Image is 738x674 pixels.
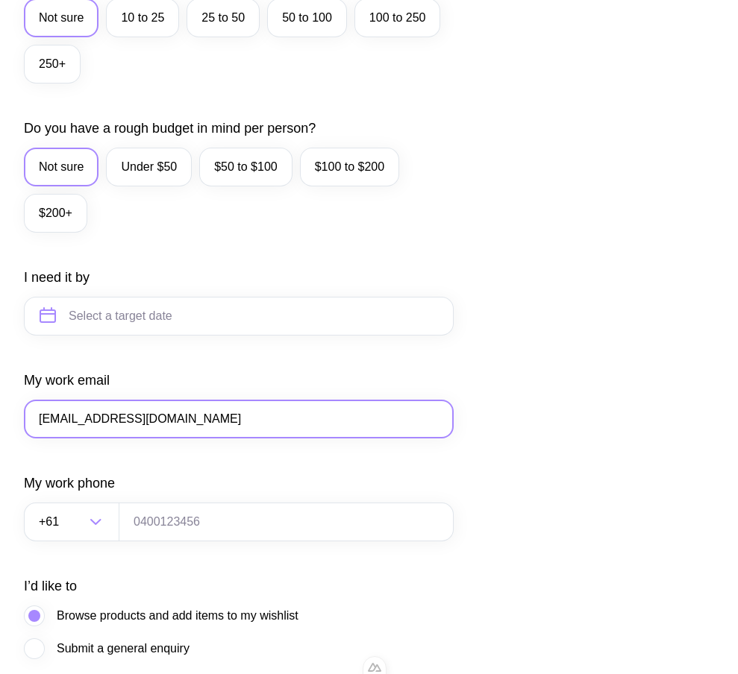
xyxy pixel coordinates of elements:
[106,148,192,186] label: Under $50
[199,148,293,186] label: $50 to $100
[24,577,77,595] label: I’d like to
[24,268,90,286] label: I need it by
[57,640,190,658] span: Submit a general enquiry
[119,503,454,541] input: 0400123456
[62,503,85,541] input: Search for option
[300,148,399,186] label: $100 to $200
[24,503,119,541] div: Search for option
[24,148,98,186] label: Not sure
[57,607,298,625] span: Browse products and add items to my wishlist
[24,474,115,492] label: My work phone
[24,400,454,438] input: you@email.com
[39,503,62,541] span: +61
[24,45,81,84] label: 250+
[24,297,454,336] input: Select a target date
[24,194,87,233] label: $200+
[24,371,110,389] label: My work email
[24,119,316,137] label: Do you have a rough budget in mind per person?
